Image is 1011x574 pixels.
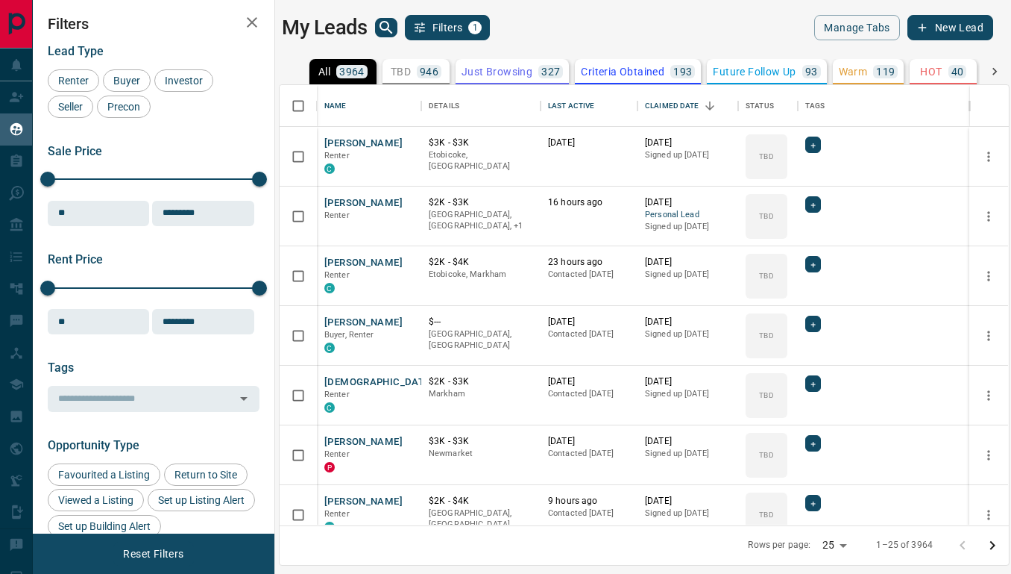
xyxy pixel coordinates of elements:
span: Tags [48,361,74,375]
div: + [805,435,821,452]
span: Set up Building Alert [53,520,156,532]
p: Contacted [DATE] [548,328,630,340]
p: [DATE] [645,435,731,448]
p: Just Browsing [462,66,532,77]
span: Renter [324,210,350,220]
button: more [977,205,1000,228]
button: more [977,504,1000,526]
div: Viewed a Listing [48,489,144,511]
button: more [977,325,1000,347]
p: Rows per page: [748,539,810,552]
p: [GEOGRAPHIC_DATA], [GEOGRAPHIC_DATA] [429,328,533,352]
p: $--- [429,316,533,328]
p: [DATE] [645,196,731,209]
span: + [810,137,816,152]
p: Warm [839,66,868,77]
button: [PERSON_NAME] [324,196,403,210]
span: 1 [470,22,480,33]
div: Name [317,85,421,127]
p: $2K - $4K [429,256,533,269]
p: $2K - $3K [429,375,533,388]
p: 327 [541,66,560,77]
div: Name [324,85,347,127]
p: [DATE] [645,316,731,328]
button: Reset Filters [113,541,193,567]
div: Investor [154,69,213,92]
p: TBD [759,509,773,520]
p: Contacted [DATE] [548,388,630,400]
span: Return to Site [169,469,242,481]
p: [DATE] [548,137,630,149]
div: 25 [816,534,852,556]
p: Signed up [DATE] [645,448,731,460]
span: Set up Listing Alert [153,494,250,506]
p: 16 hours ago [548,196,630,209]
div: Status [738,85,798,127]
button: more [977,146,1000,168]
div: Claimed Date [637,85,738,127]
span: Personal Lead [645,209,731,222]
button: Filters1 [405,15,491,40]
div: Set up Building Alert [48,515,161,537]
div: Seller [48,96,93,118]
p: Contacted [DATE] [548,508,630,520]
button: [PERSON_NAME] [324,435,403,449]
button: Go to next page [977,531,1007,561]
p: 3964 [339,66,365,77]
p: TBD [759,151,773,162]
p: TBD [759,270,773,281]
div: condos.ca [324,163,335,174]
p: Etobicoke, Markham [429,269,533,281]
button: Sort [699,96,720,116]
p: Toronto [429,209,533,232]
p: TBD [759,330,773,341]
div: Favourited a Listing [48,464,160,486]
span: + [810,197,816,212]
p: Signed up [DATE] [645,508,731,520]
div: Last Active [548,85,594,127]
button: [PERSON_NAME] [324,256,403,270]
span: Investor [160,75,208,87]
div: condos.ca [324,283,335,293]
p: 93 [805,66,818,77]
div: Tags [805,85,825,127]
span: Rent Price [48,252,103,266]
p: All [318,66,330,77]
p: Contacted [DATE] [548,269,630,281]
button: [PERSON_NAME] [324,137,403,151]
div: + [805,375,821,392]
p: Etobicoke, [GEOGRAPHIC_DATA] [429,149,533,172]
span: + [810,376,816,391]
span: Renter [324,151,350,160]
button: Open [233,388,254,409]
p: Signed up [DATE] [645,328,731,340]
div: + [805,316,821,332]
span: Renter [53,75,94,87]
p: Signed up [DATE] [645,388,731,400]
div: Return to Site [164,464,248,486]
h2: Filters [48,15,259,33]
button: New Lead [907,15,993,40]
button: search button [375,18,397,37]
span: Renter [324,270,350,280]
p: Contacted [DATE] [548,448,630,460]
button: [PERSON_NAME] [324,495,403,509]
p: Criteria Obtained [581,66,664,77]
p: [DATE] [548,435,630,448]
div: + [805,256,821,272]
div: Buyer [103,69,151,92]
p: 193 [673,66,692,77]
h1: My Leads [282,16,368,40]
p: TBD [759,390,773,401]
span: Lead Type [48,44,104,58]
p: 1–25 of 3964 [876,539,933,552]
span: + [810,316,816,331]
div: condos.ca [324,402,335,413]
span: Seller [53,101,88,113]
button: [PERSON_NAME] [324,316,403,330]
p: TBD [391,66,411,77]
p: Signed up [DATE] [645,221,731,233]
span: Renter [324,449,350,459]
p: TBD [759,210,773,222]
span: + [810,496,816,511]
